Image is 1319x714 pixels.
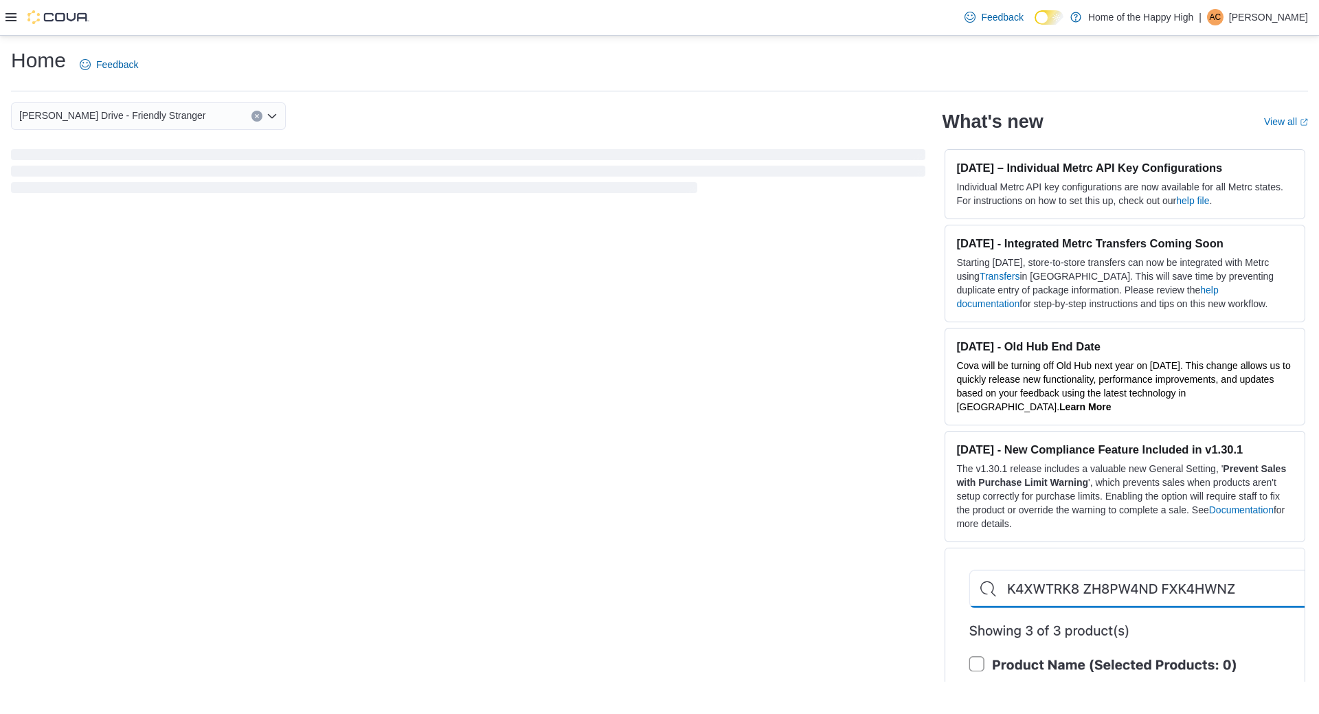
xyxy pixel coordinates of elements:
button: Clear input [251,111,262,122]
a: Transfers [980,271,1020,282]
a: Feedback [74,51,144,78]
h3: [DATE] - Integrated Metrc Transfers Coming Soon [956,236,1294,250]
span: Cova will be turning off Old Hub next year on [DATE]. This change allows us to quickly release ne... [956,360,1290,412]
p: | [1199,9,1202,25]
button: Open list of options [267,111,278,122]
h3: [DATE] - Old Hub End Date [956,339,1294,353]
a: View allExternal link [1264,116,1308,127]
p: Home of the Happy High [1088,9,1193,25]
img: Cova [27,10,89,24]
h3: [DATE] - New Compliance Feature Included in v1.30.1 [956,443,1294,456]
span: Feedback [96,58,138,71]
p: [PERSON_NAME] [1229,9,1308,25]
svg: External link [1300,118,1308,126]
h1: Home [11,47,66,74]
a: help file [1176,195,1209,206]
span: [PERSON_NAME] Drive - Friendly Stranger [19,107,206,124]
span: Feedback [981,10,1023,24]
a: Feedback [959,3,1028,31]
p: Starting [DATE], store-to-store transfers can now be integrated with Metrc using in [GEOGRAPHIC_D... [956,256,1294,311]
p: The v1.30.1 release includes a valuable new General Setting, ' ', which prevents sales when produ... [956,462,1294,531]
a: Learn More [1059,401,1111,412]
h2: What's new [942,111,1043,133]
a: help documentation [956,285,1218,309]
a: Documentation [1209,504,1274,515]
input: Dark Mode [1035,10,1063,25]
div: Ashleigh Campbell [1207,9,1224,25]
span: AC [1210,9,1221,25]
h3: [DATE] – Individual Metrc API Key Configurations [956,161,1294,175]
strong: Prevent Sales with Purchase Limit Warning [956,463,1286,488]
span: Loading [11,152,925,196]
p: Individual Metrc API key configurations are now available for all Metrc states. For instructions ... [956,180,1294,208]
